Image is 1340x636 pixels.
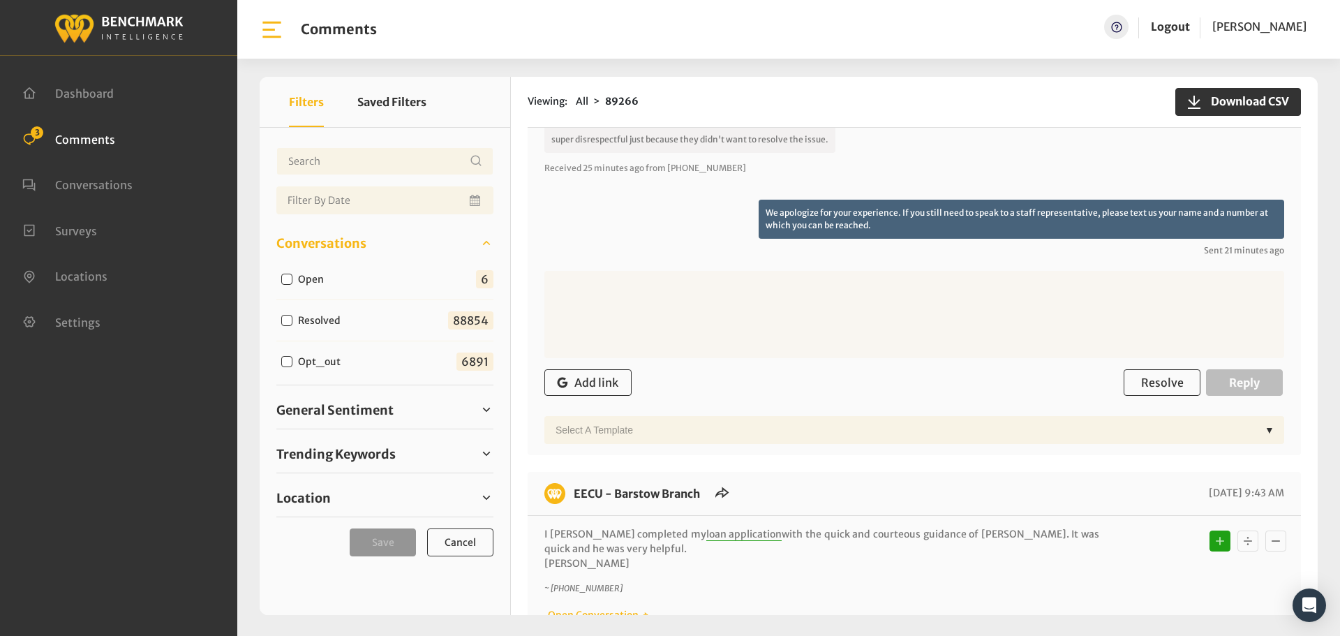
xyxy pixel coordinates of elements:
[476,270,493,288] span: 6
[1203,93,1289,110] span: Download CSV
[549,416,1259,444] div: Select a Template
[574,487,700,501] a: EECU - Barstow Branch
[1212,15,1306,39] a: [PERSON_NAME]
[759,200,1284,239] p: We apologize for your experience. If you still need to speak to a staff representative, please te...
[544,609,649,621] a: Open Conversation
[301,21,377,38] h1: Comments
[22,131,115,145] a: Comments 3
[22,314,100,328] a: Settings
[1212,20,1306,34] span: [PERSON_NAME]
[1259,416,1280,444] div: ▼
[276,401,394,420] span: General Sentiment
[1293,589,1326,622] div: Open Intercom Messenger
[276,234,366,253] span: Conversations
[706,528,782,541] span: loan application
[293,272,335,287] label: Open
[55,87,114,101] span: Dashboard
[31,126,43,139] span: 3
[448,311,493,330] span: 88854
[544,244,1284,257] span: Sent 21 minutes ago
[55,132,115,146] span: Comments
[281,315,292,326] input: Resolved
[276,399,493,420] a: General Sentiment
[293,313,352,328] label: Resolved
[544,483,565,504] img: benchmark
[276,232,493,253] a: Conversations
[55,269,107,283] span: Locations
[605,95,639,108] strong: 89266
[281,274,292,285] input: Open
[576,95,588,108] span: All
[22,177,133,191] a: Conversations
[1151,20,1190,34] a: Logout
[544,369,632,396] button: Add link
[1206,527,1290,555] div: Basic example
[55,223,97,237] span: Surveys
[528,94,567,109] span: Viewing:
[1151,15,1190,39] a: Logout
[544,126,835,153] p: super disrespectful just because they didn't want to resolve the issue.
[276,443,493,464] a: Trending Keywords
[456,353,493,371] span: 6891
[1124,369,1200,396] button: Resolve
[22,223,97,237] a: Surveys
[54,10,184,45] img: benchmark
[276,147,493,175] input: Username
[427,528,493,556] button: Cancel
[293,355,352,369] label: Opt_out
[565,483,708,504] h6: EECU - Barstow Branch
[544,163,581,173] span: Received
[467,186,485,214] button: Open Calendar
[1141,376,1184,390] span: Resolve
[276,489,331,508] span: Location
[55,178,133,192] span: Conversations
[357,77,426,127] button: Saved Filters
[55,315,100,329] span: Settings
[260,17,284,42] img: bar
[1175,88,1301,116] button: Download CSV
[544,583,623,593] i: ~ [PHONE_NUMBER]
[646,163,746,173] span: from [PHONE_NUMBER]
[276,487,493,508] a: Location
[583,163,644,173] span: 25 minutes ago
[281,356,292,367] input: Opt_out
[22,85,114,99] a: Dashboard
[1205,487,1284,499] span: [DATE] 9:43 AM
[289,77,324,127] button: Filters
[22,268,107,282] a: Locations
[276,445,396,464] span: Trending Keywords
[276,186,493,214] input: Date range input field
[544,527,1099,571] p: I [PERSON_NAME] completed my with the quick and courteous guidance of [PERSON_NAME]. It was quick...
